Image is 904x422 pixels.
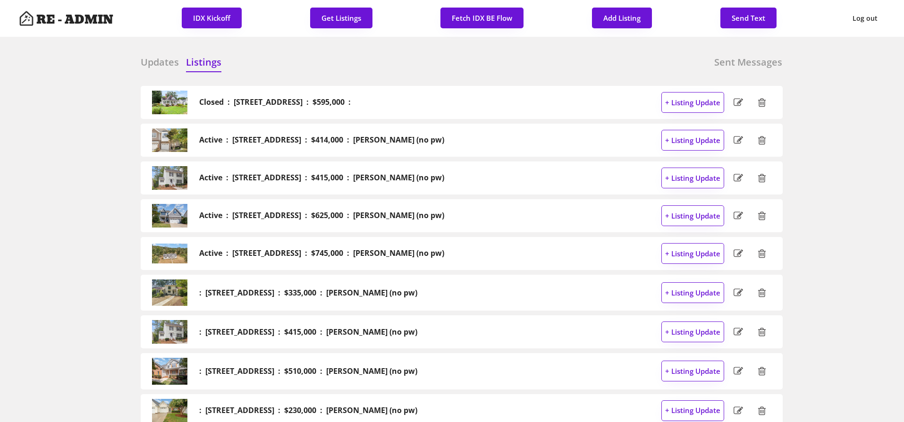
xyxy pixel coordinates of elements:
[661,282,724,303] button: + Listing Update
[661,400,724,421] button: + Listing Update
[141,56,179,69] h6: Updates
[199,211,444,220] h2: Active : [STREET_ADDRESS] : $625,000 : [PERSON_NAME] (no pw)
[661,92,724,113] button: + Listing Update
[440,8,524,28] button: Fetch IDX BE Flow
[152,358,187,384] img: 1ed201c30d192d229304325c7f4b640e-cc_ft_1536.webp
[661,361,724,381] button: + Listing Update
[720,8,777,28] button: Send Text
[845,8,885,29] button: Log out
[661,205,724,226] button: + Listing Update
[152,91,187,114] img: 20250807021851999916000000-o.jpg
[152,320,187,344] img: cd8816fb9bce6a616a60098beaada483-cc_ft_1536.webp
[714,56,782,69] h6: Sent Messages
[661,130,724,151] button: + Listing Update
[310,8,372,28] button: Get Listings
[199,173,444,182] h2: Active : [STREET_ADDRESS] : $415,000 : [PERSON_NAME] (no pw)
[19,11,34,26] img: Artboard%201%20copy%203.svg
[661,321,724,342] button: + Listing Update
[186,56,221,69] h6: Listings
[199,406,417,415] h2: : [STREET_ADDRESS] : $230,000 : [PERSON_NAME] (no pw)
[199,288,417,297] h2: : [STREET_ADDRESS] : $335,000 : [PERSON_NAME] (no pw)
[592,8,652,28] button: Add Listing
[152,204,187,228] img: 20250924143846169467000000-o.jpg
[199,98,351,107] h2: Closed : [STREET_ADDRESS] : $595,000 :
[36,14,113,26] h4: RE - ADMIN
[152,242,187,265] img: 20250918140607656356000000-o.jpg
[199,328,417,337] h2: : [STREET_ADDRESS] : $415,000 : [PERSON_NAME] (no pw)
[152,279,187,306] img: 3011f94e376a24a06e2297a75da61463-cc_ft_1536.webp
[199,135,444,144] h2: Active : [STREET_ADDRESS] : $414,000 : [PERSON_NAME] (no pw)
[199,367,417,376] h2: : [STREET_ADDRESS] : $510,000 : [PERSON_NAME] (no pw)
[661,243,724,264] button: + Listing Update
[661,168,724,188] button: + Listing Update
[152,166,187,190] img: 20250917173550054363000000-o.jpg
[199,249,444,258] h2: Active : [STREET_ADDRESS] : $745,000 : [PERSON_NAME] (no pw)
[152,128,187,152] img: 20250924150533702928000000-o.jpg
[182,8,242,28] button: IDX Kickoff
